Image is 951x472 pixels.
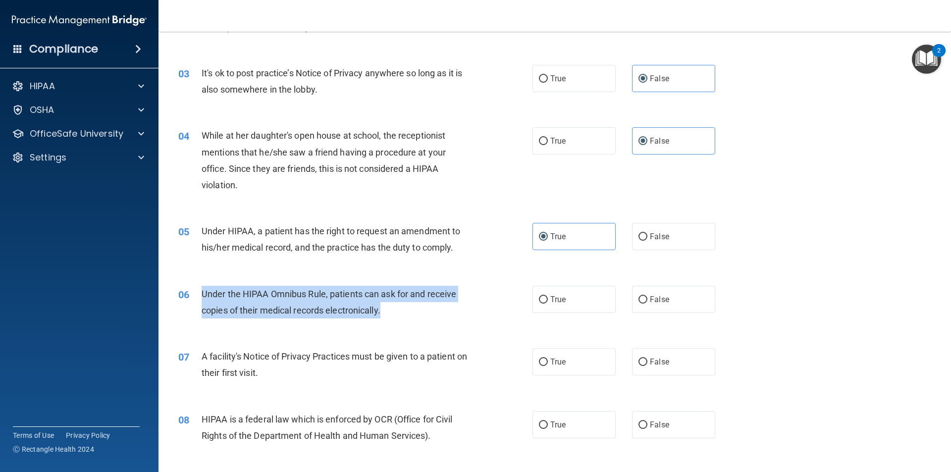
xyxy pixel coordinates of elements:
span: False [650,295,669,304]
span: While at her daughter's open house at school, the receptionist mentions that he/she saw a friend ... [202,130,446,190]
span: False [650,74,669,83]
span: HIPAA is a federal law which is enforced by OCR (Office for Civil Rights of the Department of Hea... [202,414,453,441]
div: 2 [937,51,941,63]
h4: Compliance [29,42,98,56]
input: True [539,75,548,83]
img: PMB logo [12,10,147,30]
input: False [638,421,647,429]
span: True [550,357,566,367]
input: True [539,359,548,366]
span: True [550,232,566,241]
span: 03 [178,68,189,80]
span: 07 [178,351,189,363]
span: 08 [178,414,189,426]
span: Under HIPAA, a patient has the right to request an amendment to his/her medical record, and the p... [202,226,460,253]
a: OSHA [12,104,144,116]
a: Settings [12,152,144,163]
span: 06 [178,289,189,301]
a: OfficeSafe University [12,128,144,140]
input: False [638,359,647,366]
span: Ⓒ Rectangle Health 2024 [13,444,94,454]
span: It's ok to post practice’s Notice of Privacy anywhere so long as it is also somewhere in the lobby. [202,68,462,95]
input: True [539,138,548,145]
p: HIPAA [30,80,55,92]
span: 04 [178,130,189,142]
span: False [650,136,669,146]
span: True [550,136,566,146]
span: False [650,420,669,429]
p: OSHA [30,104,54,116]
span: A facility's Notice of Privacy Practices must be given to a patient on their first visit. [202,351,467,378]
span: 05 [178,226,189,238]
p: Settings [30,152,66,163]
span: True [550,74,566,83]
input: False [638,233,647,241]
span: Under the HIPAA Omnibus Rule, patients can ask for and receive copies of their medical records el... [202,289,456,315]
a: Terms of Use [13,430,54,440]
input: True [539,421,548,429]
button: Open Resource Center, 2 new notifications [912,45,941,74]
input: False [638,296,647,304]
span: False [650,357,669,367]
a: HIPAA [12,80,144,92]
span: True [550,420,566,429]
input: True [539,233,548,241]
span: False [650,232,669,241]
a: Privacy Policy [66,430,110,440]
input: False [638,75,647,83]
input: False [638,138,647,145]
span: True [550,295,566,304]
input: True [539,296,548,304]
p: OfficeSafe University [30,128,123,140]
